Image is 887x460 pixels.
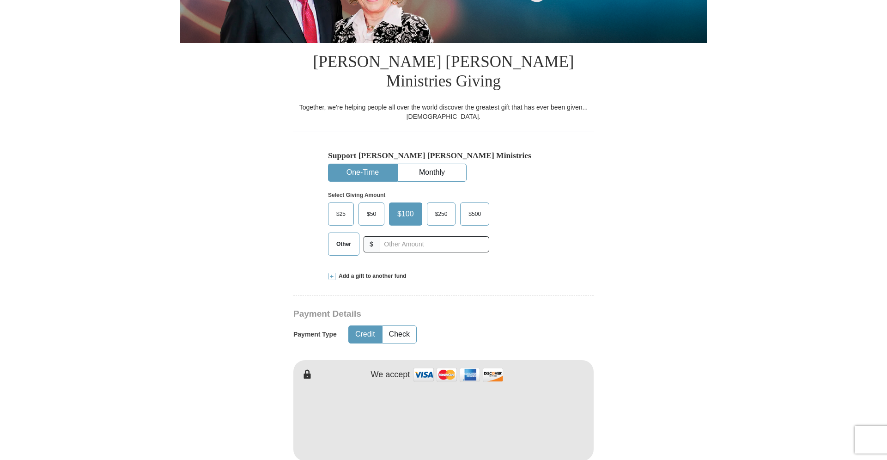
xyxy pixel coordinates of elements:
span: Other [332,237,356,251]
h5: Support [PERSON_NAME] [PERSON_NAME] Ministries [328,151,559,160]
button: Monthly [398,164,466,181]
span: $ [364,236,379,252]
span: $50 [362,207,381,221]
h5: Payment Type [293,331,337,338]
button: Check [383,326,416,343]
input: Other Amount [379,236,489,252]
button: Credit [349,326,382,343]
span: $250 [431,207,452,221]
span: Add a gift to another fund [335,272,407,280]
img: credit cards accepted [412,365,504,385]
h3: Payment Details [293,309,529,319]
span: $25 [332,207,350,221]
span: $500 [464,207,486,221]
span: $100 [393,207,419,221]
button: One-Time [328,164,397,181]
strong: Select Giving Amount [328,192,385,198]
div: Together, we're helping people all over the world discover the greatest gift that has ever been g... [293,103,594,121]
h1: [PERSON_NAME] [PERSON_NAME] Ministries Giving [293,43,594,103]
h4: We accept [371,370,410,380]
